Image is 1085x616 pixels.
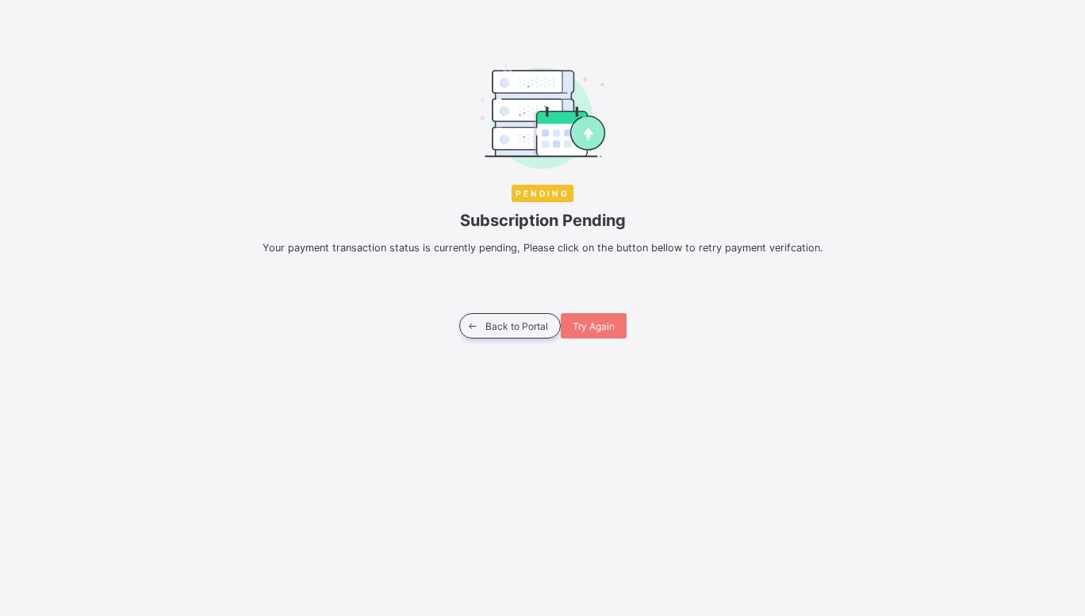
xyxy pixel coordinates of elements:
[512,185,573,202] span: Pending
[479,63,606,169] img: sub-success-2.2244b1058ac11a6dce9a87db8d5ae5dd.svg
[263,242,823,254] span: Your payment transaction status is currently pending, Please click on the button bellow to retry ...
[485,320,548,332] span: Back to Portal
[573,320,615,332] span: Try Again
[29,211,1056,230] span: Subscription Pending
